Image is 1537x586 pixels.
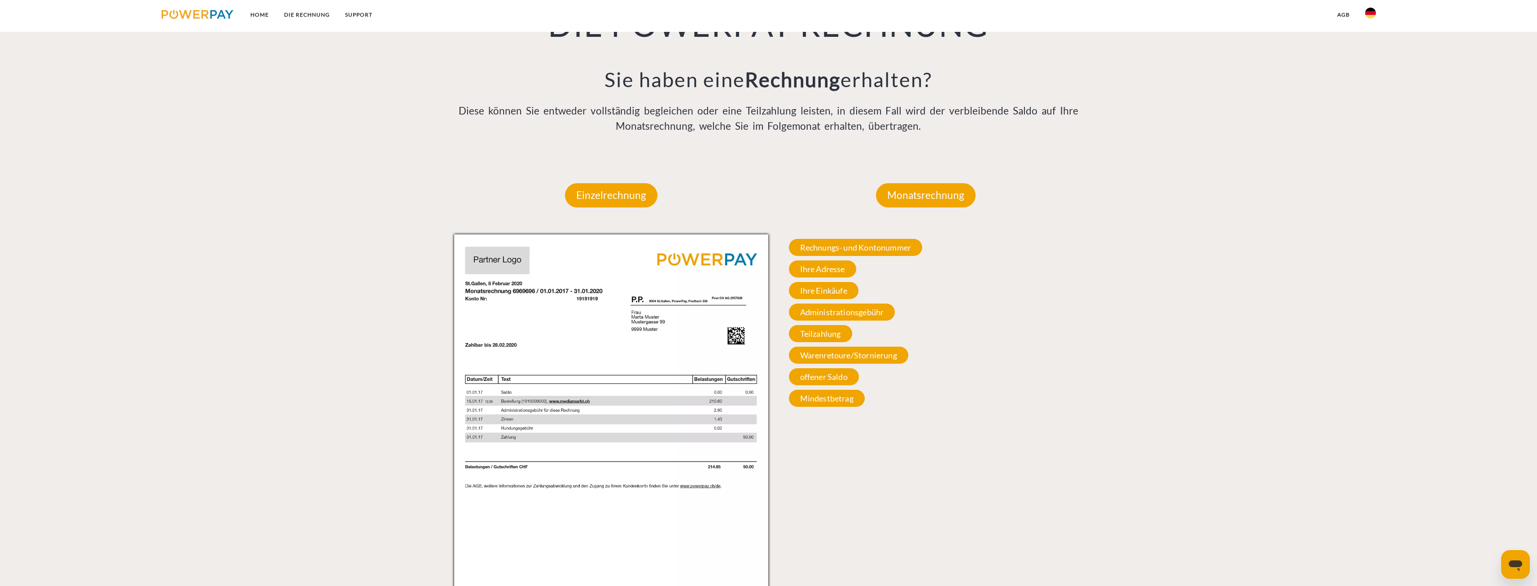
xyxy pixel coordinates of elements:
img: logo-powerpay.svg [162,10,234,19]
p: Einzelrechnung [565,183,657,207]
a: DIE RECHNUNG [276,7,337,23]
p: Diese können Sie entweder vollständig begleichen oder eine Teilzahlung leisten, in diesem Fall wi... [454,103,1083,134]
a: agb [1330,7,1357,23]
iframe: Schaltfläche zum Öffnen des Messaging-Fensters [1501,550,1530,579]
span: Rechnungs- und Kontonummer [789,239,923,256]
b: Rechnung [745,67,841,92]
span: Ihre Einkäufe [789,282,858,299]
span: offener Saldo [789,368,859,385]
img: de [1365,8,1376,18]
p: Monatsrechnung [876,183,976,207]
span: Mindestbetrag [789,390,865,407]
a: SUPPORT [337,7,380,23]
span: Warenretoure/Stornierung [789,347,908,364]
span: Administrationsgebühr [789,304,895,321]
span: Teilzahlung [789,325,852,342]
a: Home [243,7,276,23]
h3: Sie haben eine erhalten? [454,67,1083,92]
span: Ihre Adresse [789,260,856,278]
